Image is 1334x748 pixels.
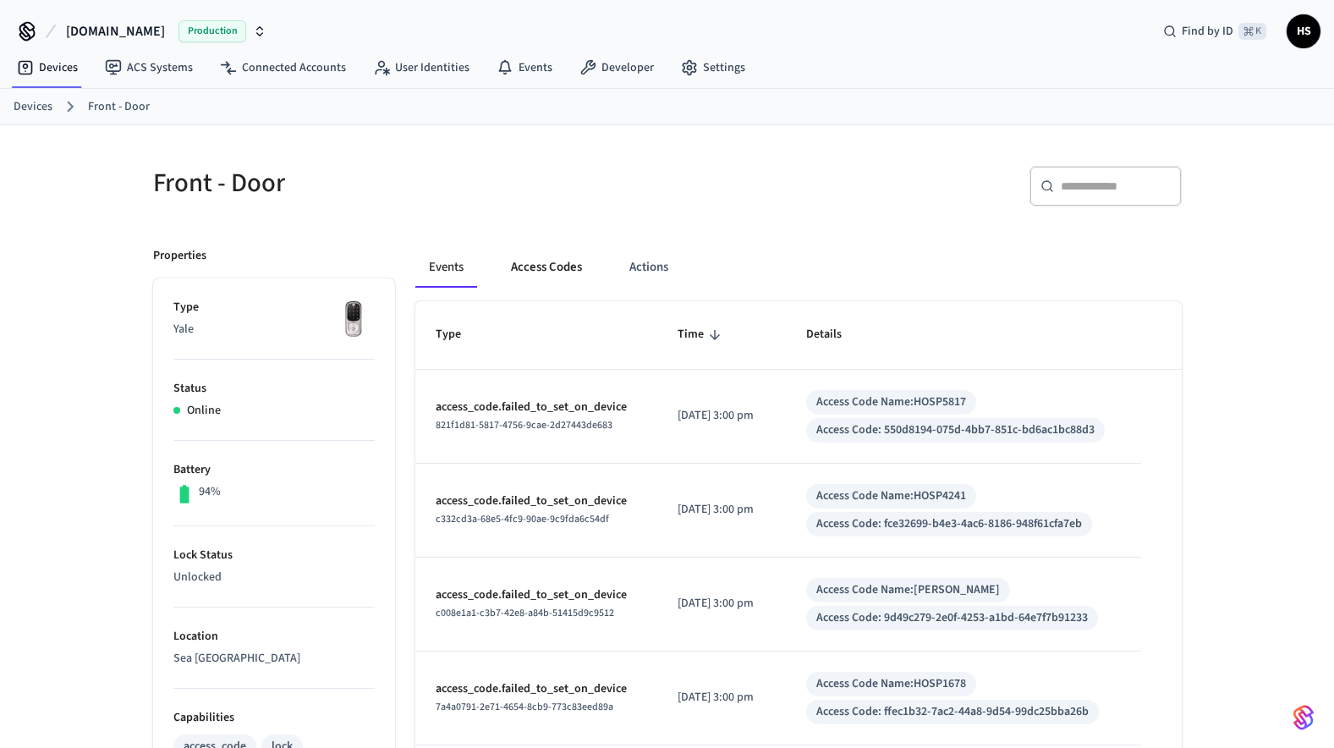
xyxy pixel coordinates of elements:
a: Settings [667,52,759,83]
a: Connected Accounts [206,52,360,83]
span: Type [436,322,483,348]
p: [DATE] 3:00 pm [678,501,766,519]
div: Find by ID⌘ K [1150,16,1280,47]
span: Production [178,20,246,42]
p: access_code.failed_to_set_on_device [436,399,638,416]
div: ant example [415,247,1182,288]
span: Details [806,322,864,348]
div: Access Code Name: [PERSON_NAME] [816,581,1000,599]
div: Access Code Name: HOSP1678 [816,675,966,693]
div: Access Code Name: HOSP4241 [816,487,966,505]
p: access_code.failed_to_set_on_device [436,586,638,604]
a: Front - Door [88,98,150,116]
p: Battery [173,461,375,479]
a: Devices [14,98,52,116]
p: Capabilities [173,709,375,727]
span: 7a4a0791-2e71-4654-8cb9-773c83eed89a [436,700,613,714]
button: Actions [616,247,682,288]
p: [DATE] 3:00 pm [678,689,766,707]
p: Sea [GEOGRAPHIC_DATA] [173,650,375,668]
p: [DATE] 3:00 pm [678,595,766,613]
div: Access Code: 9d49c279-2e0f-4253-a1bd-64e7f7b91233 [816,609,1088,627]
img: SeamLogoGradient.69752ec5.svg [1293,704,1314,731]
img: Yale Assure Touchscreen Wifi Smart Lock, Satin Nickel, Front [332,299,375,341]
h5: Front - Door [153,166,657,201]
div: Access Code: ffec1b32-7ac2-44a8-9d54-99dc25bba26b [816,703,1089,721]
div: Access Code: 550d8194-075d-4bb7-851c-bd6ac1bc88d3 [816,421,1095,439]
a: Events [483,52,566,83]
div: Access Code Name: HOSP5817 [816,393,966,411]
a: Developer [566,52,667,83]
span: 821f1d81-5817-4756-9cae-2d27443de683 [436,418,612,432]
button: Access Codes [497,247,596,288]
p: Yale [173,321,375,338]
a: ACS Systems [91,52,206,83]
span: Time [678,322,726,348]
span: ⌘ K [1238,23,1266,40]
span: [DOMAIN_NAME] [66,21,165,41]
p: access_code.failed_to_set_on_device [436,492,638,510]
p: Properties [153,247,206,265]
span: HS [1288,16,1319,47]
button: HS [1287,14,1320,48]
p: Lock Status [173,547,375,564]
button: Events [415,247,477,288]
p: Online [187,402,221,420]
p: Type [173,299,375,316]
span: c008e1a1-c3b7-42e8-a84b-51415d9c9512 [436,606,614,620]
p: Location [173,628,375,646]
p: [DATE] 3:00 pm [678,407,766,425]
p: access_code.failed_to_set_on_device [436,680,638,698]
a: User Identities [360,52,483,83]
span: c332cd3a-68e5-4fc9-90ae-9c9fda6c54df [436,512,609,526]
p: 94% [199,483,221,501]
p: Status [173,380,375,398]
span: Find by ID [1182,23,1233,40]
p: Unlocked [173,569,375,586]
div: Access Code: fce32699-b4e3-4ac6-8186-948f61cfa7eb [816,515,1082,533]
a: Devices [3,52,91,83]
